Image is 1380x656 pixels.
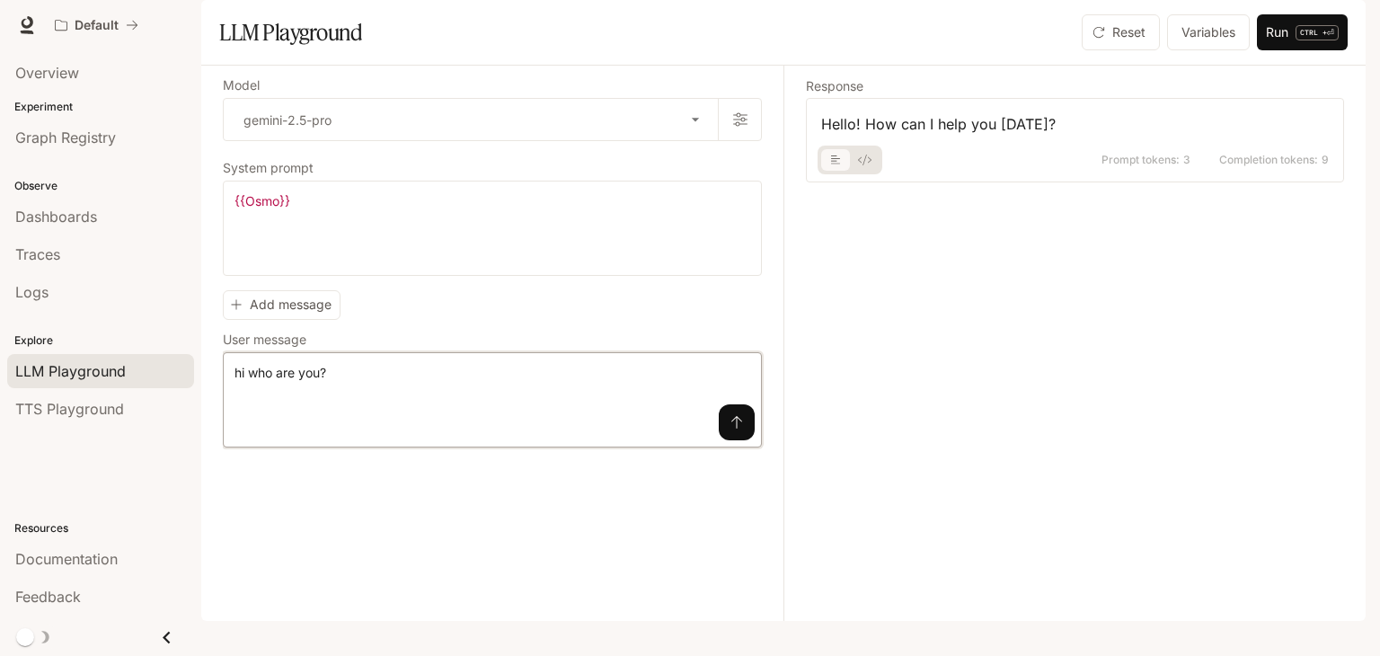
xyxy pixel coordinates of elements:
span: Prompt tokens: [1101,155,1180,165]
div: gemini-2.5-pro [224,99,718,140]
button: Variables [1167,14,1250,50]
span: 3 [1183,155,1190,165]
div: Hello! How can I help you [DATE]? [821,113,1329,135]
h5: Response [806,80,1344,93]
button: Add message [223,290,341,320]
p: Default [75,18,119,33]
span: Completion tokens: [1219,155,1318,165]
button: RunCTRL +⏎ [1257,14,1348,50]
p: Model [223,79,260,92]
p: ⏎ [1296,25,1339,40]
p: User message [223,333,306,346]
button: All workspaces [47,7,146,43]
button: Reset [1082,14,1160,50]
p: CTRL + [1300,27,1327,38]
p: gemini-2.5-pro [243,111,332,129]
h1: LLM Playground [219,14,362,50]
span: 9 [1322,155,1329,165]
p: System prompt [223,162,314,174]
div: basic tabs example [821,146,879,174]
